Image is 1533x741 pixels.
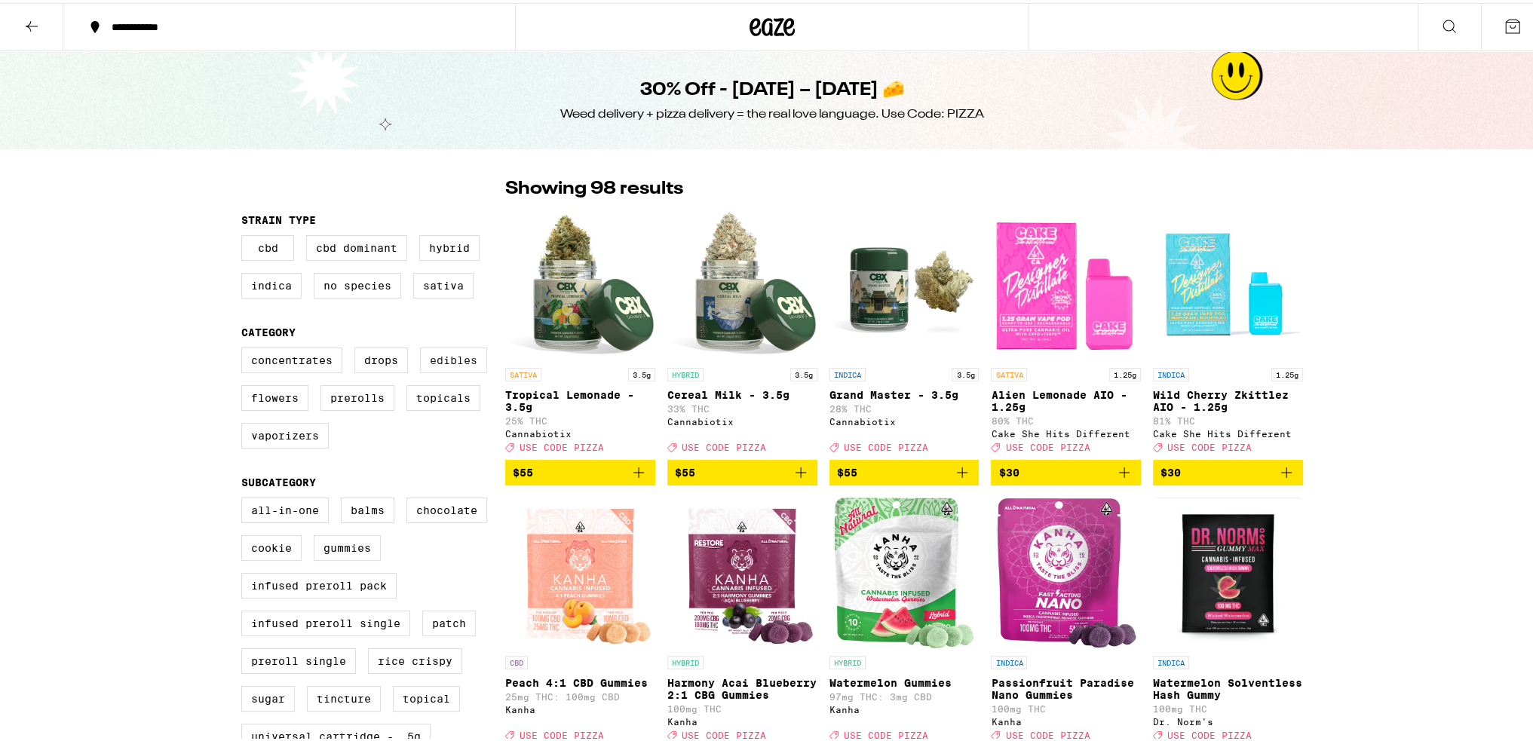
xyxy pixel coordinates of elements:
[505,674,655,686] p: Peach 4:1 CBD Gummies
[406,495,487,520] label: Chocolate
[354,344,408,370] label: Drops
[241,645,356,671] label: Preroll Single
[1109,365,1141,378] p: 1.25g
[241,344,342,370] label: Concentrates
[1153,653,1189,666] p: INDICA
[241,532,302,558] label: Cookie
[991,701,1141,711] p: 100mg THC
[241,382,308,408] label: Flowers
[991,714,1141,724] div: Kanha
[513,464,533,476] span: $55
[991,413,1141,423] p: 80% THC
[314,270,401,295] label: No Species
[829,386,980,398] p: Grand Master - 3.5g
[1155,495,1301,645] img: Dr. Norm's - Watermelon Solventless Hash Gummy
[991,207,1141,357] img: Cake She Hits Different - Alien Lemonade AIO - 1.25g
[1153,714,1303,724] div: Dr. Norm's
[420,344,487,370] label: Edibles
[241,323,296,335] legend: Category
[998,464,1019,476] span: $30
[505,653,528,666] p: CBD
[505,386,655,410] p: Tropical Lemonade - 3.5g
[628,365,655,378] p: 3.5g
[505,689,655,699] p: 25mg THC: 100mg CBD
[241,495,329,520] label: All-In-One
[422,608,476,633] label: Patch
[667,714,817,724] div: Kanha
[790,365,817,378] p: 3.5g
[341,495,394,520] label: Balms
[505,365,541,378] p: SATIVA
[667,674,817,698] p: Harmony Acai Blueberry 2:1 CBG Gummies
[1167,728,1252,738] span: USE CODE PIZZA
[306,232,407,258] label: CBD Dominant
[844,439,928,449] span: USE CODE PIZZA
[419,232,480,258] label: Hybrid
[667,457,817,482] button: Add to bag
[829,414,980,424] div: Cannabiotix
[520,728,604,738] span: USE CODE PIZZA
[307,683,381,709] label: Tincture
[505,413,655,423] p: 25% THC
[1153,207,1303,457] a: Open page for Wild Cherry Zkittlez AIO - 1.25g from Cake She Hits Different
[505,207,655,457] a: Open page for Tropical Lemonade - 3.5g from Cannabiotix
[667,414,817,424] div: Cannabiotix
[991,386,1141,410] p: Alien Lemonade AIO - 1.25g
[667,653,704,666] p: HYBRID
[829,702,980,712] div: Kanha
[413,270,474,295] label: Sativa
[320,382,394,408] label: Prerolls
[829,457,980,482] button: Add to bag
[560,103,984,120] div: Weed delivery + pizza delivery = the real love language. Use Code: PIZZA
[991,457,1141,482] button: Add to bag
[241,570,397,596] label: Infused Preroll Pack
[241,683,295,709] label: Sugar
[667,207,817,357] img: Cannabiotix - Cereal Milk - 3.5g
[991,653,1027,666] p: INDICA
[505,173,683,199] p: Showing 98 results
[1005,439,1090,449] span: USE CODE PIZZA
[505,457,655,482] button: Add to bag
[1271,365,1303,378] p: 1.25g
[837,464,857,476] span: $55
[844,728,928,738] span: USE CODE PIZZA
[668,495,815,645] img: Kanha - Harmony Acai Blueberry 2:1 CBG Gummies
[241,270,302,295] label: Indica
[829,653,866,666] p: HYBRID
[640,75,905,100] h1: 30% Off - [DATE] – [DATE] 🧀
[505,702,655,712] div: Kanha
[406,382,480,408] label: Topicals
[1005,728,1090,738] span: USE CODE PIZZA
[667,701,817,711] p: 100mg THC
[991,365,1027,378] p: SATIVA
[505,426,655,436] div: Cannabiotix
[829,207,980,457] a: Open page for Grand Master - 3.5g from Cannabiotix
[834,495,974,645] img: Kanha - Watermelon Gummies
[1153,386,1303,410] p: Wild Cherry Zkittlez AIO - 1.25g
[667,401,817,411] p: 33% THC
[1167,439,1252,449] span: USE CODE PIZZA
[241,420,329,446] label: Vaporizers
[667,386,817,398] p: Cereal Milk - 3.5g
[996,495,1136,645] img: Kanha - Passionfruit Paradise Nano Gummies
[952,365,979,378] p: 3.5g
[667,365,704,378] p: HYBRID
[241,473,316,485] legend: Subcategory
[1153,207,1303,357] img: Cake She Hits Different - Wild Cherry Zkittlez AIO - 1.25g
[368,645,462,671] label: Rice Crispy
[1153,701,1303,711] p: 100mg THC
[1153,674,1303,698] p: Watermelon Solventless Hash Gummy
[682,439,766,449] span: USE CODE PIZZA
[314,532,381,558] label: Gummies
[991,674,1141,698] p: Passionfruit Paradise Nano Gummies
[505,207,655,357] img: Cannabiotix - Tropical Lemonade - 3.5g
[829,401,980,411] p: 28% THC
[991,207,1141,457] a: Open page for Alien Lemonade AIO - 1.25g from Cake She Hits Different
[507,495,654,645] img: Kanha - Peach 4:1 CBD Gummies
[675,464,695,476] span: $55
[1153,457,1303,482] button: Add to bag
[1160,464,1181,476] span: $30
[829,207,980,357] img: Cannabiotix - Grand Master - 3.5g
[393,683,460,709] label: Topical
[991,426,1141,436] div: Cake She Hits Different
